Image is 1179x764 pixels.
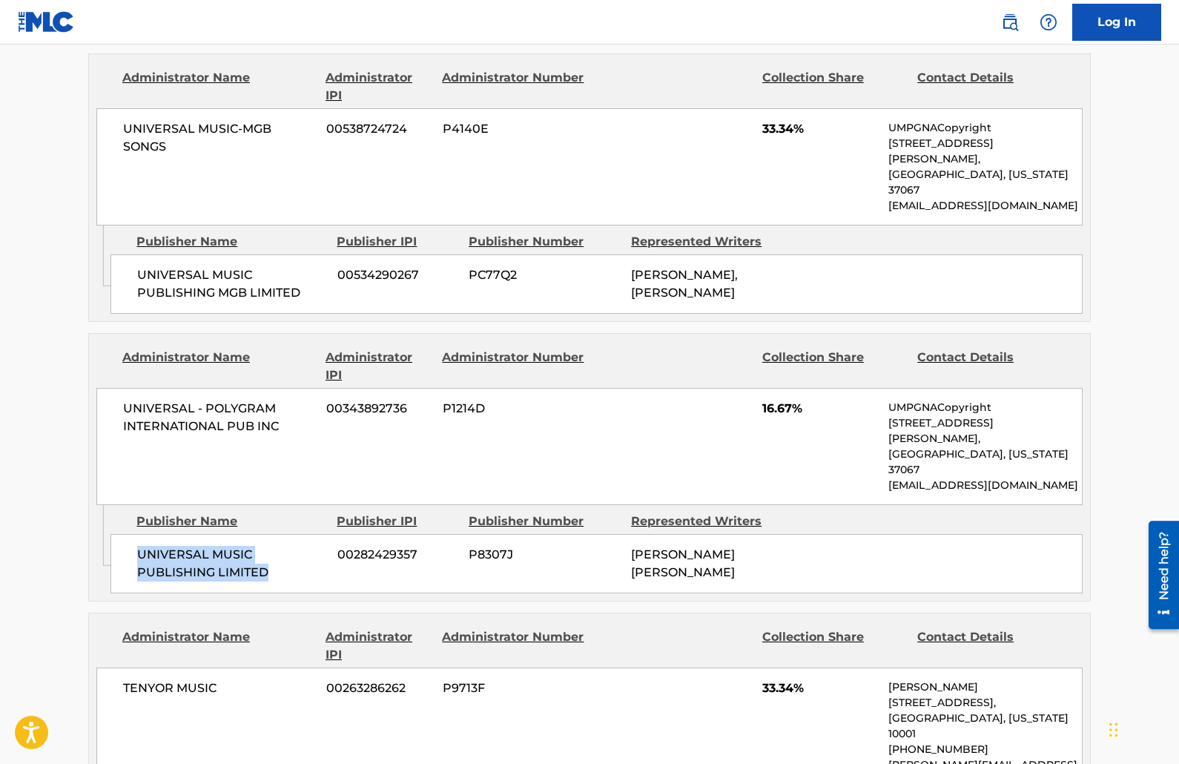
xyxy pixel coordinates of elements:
[137,546,326,582] span: UNIVERSAL MUSIC PUBLISHING LIMITED
[469,233,620,251] div: Publisher Number
[888,742,1082,757] p: [PHONE_NUMBER]
[1040,13,1057,31] img: help
[631,547,735,579] span: [PERSON_NAME] [PERSON_NAME]
[888,198,1082,214] p: [EMAIL_ADDRESS][DOMAIN_NAME]
[469,546,620,564] span: P8307J
[123,120,315,156] span: UNIVERSAL MUSIC-MGB SONGS
[326,679,432,697] span: 00263286262
[888,679,1082,695] p: [PERSON_NAME]
[469,266,620,284] span: PC77Q2
[18,11,75,33] img: MLC Logo
[326,349,431,384] div: Administrator IPI
[443,400,587,418] span: P1214D
[1034,7,1063,37] div: Help
[137,266,326,302] span: UNIVERSAL MUSIC PUBLISHING MGB LIMITED
[917,69,1061,105] div: Contact Details
[762,400,877,418] span: 16.67%
[888,136,1082,167] p: [STREET_ADDRESS][PERSON_NAME],
[326,400,432,418] span: 00343892736
[337,233,458,251] div: Publisher IPI
[326,628,431,664] div: Administrator IPI
[762,679,877,697] span: 33.34%
[122,628,314,664] div: Administrator Name
[888,120,1082,136] p: UMPGNACopyright
[762,69,906,105] div: Collection Share
[469,513,620,530] div: Publisher Number
[1109,708,1118,752] div: Drag
[337,266,458,284] span: 00534290267
[136,233,326,251] div: Publisher Name
[443,120,587,138] span: P4140E
[917,349,1061,384] div: Contact Details
[888,695,1082,711] p: [STREET_ADDRESS],
[1001,13,1019,31] img: search
[326,69,431,105] div: Administrator IPI
[443,679,587,697] span: P9713F
[762,349,906,384] div: Collection Share
[888,415,1082,447] p: [STREET_ADDRESS][PERSON_NAME],
[631,268,738,300] span: [PERSON_NAME], [PERSON_NAME]
[123,679,315,697] span: TENYOR MUSIC
[888,167,1082,198] p: [GEOGRAPHIC_DATA], [US_STATE] 37067
[995,7,1025,37] a: Public Search
[888,478,1082,493] p: [EMAIL_ADDRESS][DOMAIN_NAME]
[123,400,315,435] span: UNIVERSAL - POLYGRAM INTERNATIONAL PUB INC
[917,628,1061,664] div: Contact Details
[326,120,432,138] span: 00538724724
[122,349,314,384] div: Administrator Name
[442,349,586,384] div: Administrator Number
[631,233,782,251] div: Represented Writers
[1105,693,1179,764] iframe: Chat Widget
[337,546,458,564] span: 00282429357
[1137,516,1179,635] iframe: Resource Center
[337,513,458,530] div: Publisher IPI
[442,628,586,664] div: Administrator Number
[888,400,1082,415] p: UMPGNACopyright
[888,711,1082,742] p: [GEOGRAPHIC_DATA], [US_STATE] 10001
[1072,4,1161,41] a: Log In
[442,69,586,105] div: Administrator Number
[631,513,782,530] div: Represented Writers
[122,69,314,105] div: Administrator Name
[136,513,326,530] div: Publisher Name
[762,628,906,664] div: Collection Share
[762,120,877,138] span: 33.34%
[888,447,1082,478] p: [GEOGRAPHIC_DATA], [US_STATE] 37067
